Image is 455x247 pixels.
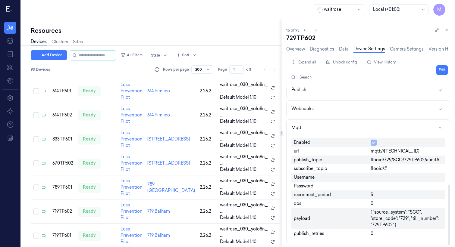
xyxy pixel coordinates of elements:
[78,110,101,120] div: ready
[200,184,215,190] div: 2.26.2
[78,183,101,192] div: ready
[147,181,195,193] a: 789 [GEOGRAPHIC_DATA]
[33,233,39,239] button: Select row
[121,202,143,220] a: Loss Prevention Pilot
[200,160,215,166] div: 2.26.2
[200,208,215,215] div: 2.26.2
[291,106,314,112] div: Webhooks
[371,148,419,154] span: mqtt://[TECHNICAL_ID]
[364,57,398,67] button: View History
[291,87,306,93] div: Publish
[371,230,373,237] span: 0
[371,192,373,198] span: 5
[287,120,450,136] button: Mqtt
[31,50,67,60] button: Add Device
[291,125,301,131] div: Mqtt
[294,230,324,237] span: publish_retries
[390,46,424,52] a: Camera Settings
[220,226,268,239] span: waitrose_030_yolo8n_ ...
[220,202,268,215] span: waitrose_030_yolo8n_ ...
[52,136,73,142] div: 833TP601
[294,215,310,222] span: payload
[118,50,145,60] button: All Filters
[433,4,445,16] button: M
[33,136,39,142] button: Select row
[121,178,143,196] a: Loss Prevention Pilot
[78,159,101,168] div: ready
[294,148,299,154] span: url
[294,192,331,198] span: reconnect_period
[294,183,313,189] span: Password
[294,200,301,207] span: qos
[246,67,256,72] span: of 1
[147,88,170,94] a: 614 Pimlico
[436,65,448,75] button: Edit
[52,88,73,94] div: 614TP601
[52,112,73,118] div: 614TP602
[31,67,50,72] span: 93 Devices
[52,208,73,215] div: 719TP602
[121,82,143,100] a: Loss Prevention Pilot
[294,165,327,172] span: subscribe_topic
[121,106,143,124] a: Loss Prevention Pilot
[287,136,450,243] div: Mqtt
[220,154,268,166] span: waitrose_030_yolo8n_ ...
[371,165,387,172] span: flooid/#
[220,215,256,221] span: Default Model 1.10
[220,239,256,245] span: Default Model 1.10
[163,67,189,72] p: Rows per page
[78,207,101,216] div: ready
[78,86,101,96] div: ready
[147,160,190,166] a: [STREET_ADDRESS]
[147,112,170,118] a: 614 Pimlico
[339,46,349,52] a: Data
[147,136,190,142] a: [STREET_ADDRESS]
[73,39,83,45] a: Sites
[200,88,215,94] div: 2.26.2
[220,178,268,190] span: waitrose_030_yolo8n_ ...
[289,57,318,68] div: Expand all
[52,232,73,239] div: 719TP601
[323,57,359,68] div: Unlock config
[353,46,385,53] a: Device Settings
[78,231,101,240] div: ready
[371,200,373,207] span: 0
[33,184,39,190] button: Select row
[220,142,256,149] span: Default Model 1.10
[52,184,73,190] div: 789TP601
[121,130,143,148] a: Loss Prevention Pilot
[200,112,215,118] div: 2.26.2
[287,101,450,117] button: Webhooks
[52,160,73,166] div: 670TP602
[31,26,281,35] div: Resources
[33,112,39,118] button: Select row
[31,39,47,45] a: Devices
[33,160,39,166] button: Select row
[310,46,334,52] a: Diagnostics
[78,134,101,144] div: ready
[52,39,68,45] a: Clusters
[218,67,227,72] span: Page
[33,208,39,215] button: Select row
[220,166,256,173] span: Default Model 1.10
[294,139,310,146] span: Enabled
[294,174,315,181] span: Username
[220,190,256,197] span: Default Model 1.10
[121,154,143,172] a: Loss Prevention Pilot
[323,57,359,67] button: Unlock config
[33,88,39,94] button: Select row
[220,118,256,125] span: Default Model 1.10
[261,65,279,74] nav: pagination
[121,226,143,244] a: Loss Prevention Pilot
[286,34,450,42] div: 729TP602
[287,82,450,98] button: Publish
[286,46,305,52] a: Overview
[371,209,443,228] span: { "source_system": "SCO", "store_code": "729", "till_number": "729TP602" }
[220,82,268,94] span: waitrose_030_yolo8n_ ...
[294,157,322,163] span: publish_topic
[289,57,318,67] button: Expand all
[147,233,170,238] a: 719 Balham
[286,28,300,33] span: 16 of 93
[200,136,215,142] div: 2.26.2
